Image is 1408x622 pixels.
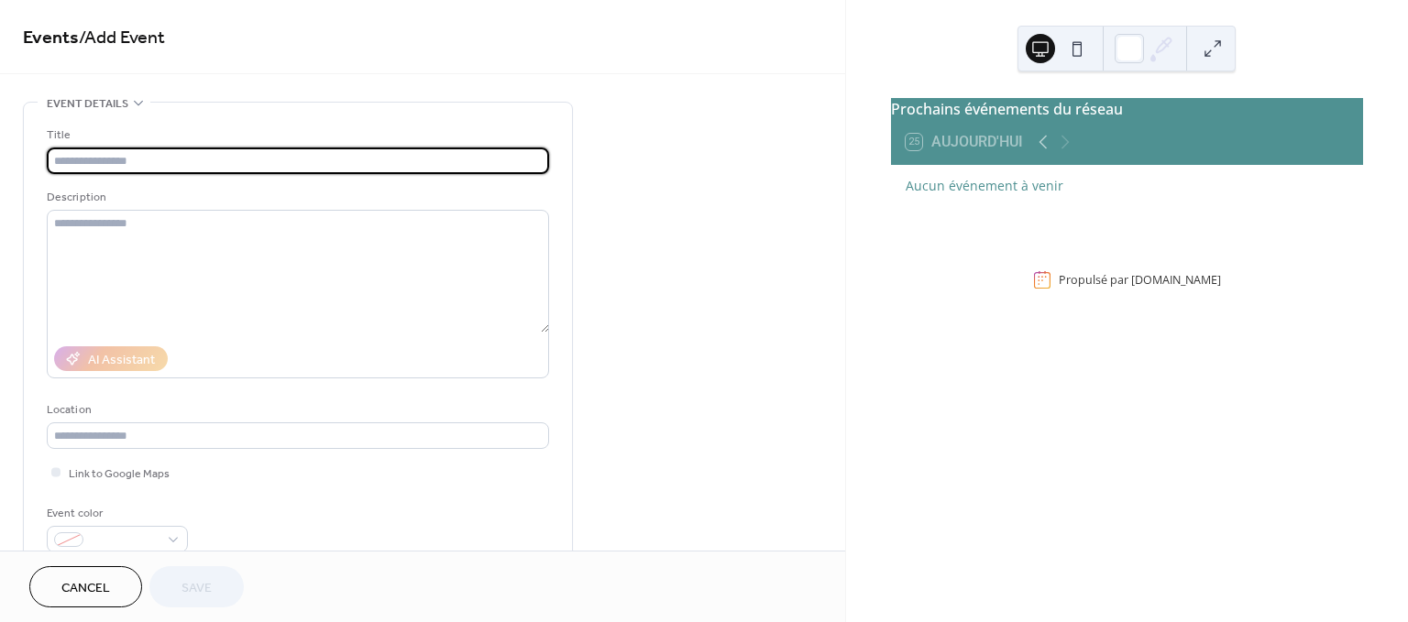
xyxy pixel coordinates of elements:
[69,464,170,484] span: Link to Google Maps
[47,188,545,207] div: Description
[23,20,79,56] a: Events
[47,125,545,145] div: Title
[47,94,128,114] span: Event details
[29,566,142,607] button: Cancel
[47,400,545,420] div: Location
[61,579,110,598] span: Cancel
[891,98,1363,120] div: Prochains événements du réseau
[1059,272,1221,288] div: Propulsé par
[47,504,184,523] div: Event color
[79,20,165,56] span: / Add Event
[906,176,1348,195] div: Aucun événement à venir
[1131,272,1221,288] a: [DOMAIN_NAME]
